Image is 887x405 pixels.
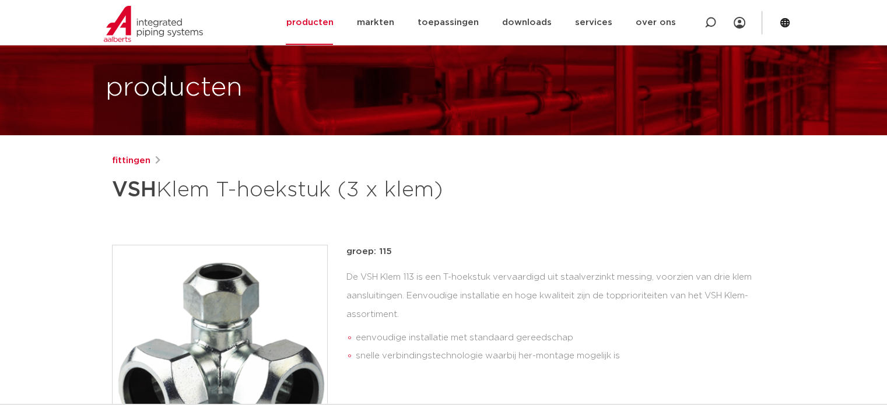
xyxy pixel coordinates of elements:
a: fittingen [112,154,150,168]
h1: Klem T-hoekstuk (3 x klem) [112,172,550,207]
strong: VSH [112,179,156,200]
p: groep: 115 [346,245,776,259]
li: eenvoudige installatie met standaard gereedschap [356,329,776,347]
div: De VSH Klem 113 is een T-hoekstuk vervaardigd uit staalverzinkt messing, voorzien van drie klem a... [346,268,776,370]
h1: producten [106,69,243,107]
li: snelle verbindingstechnologie waarbij her-montage mogelijk is [356,347,776,365]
